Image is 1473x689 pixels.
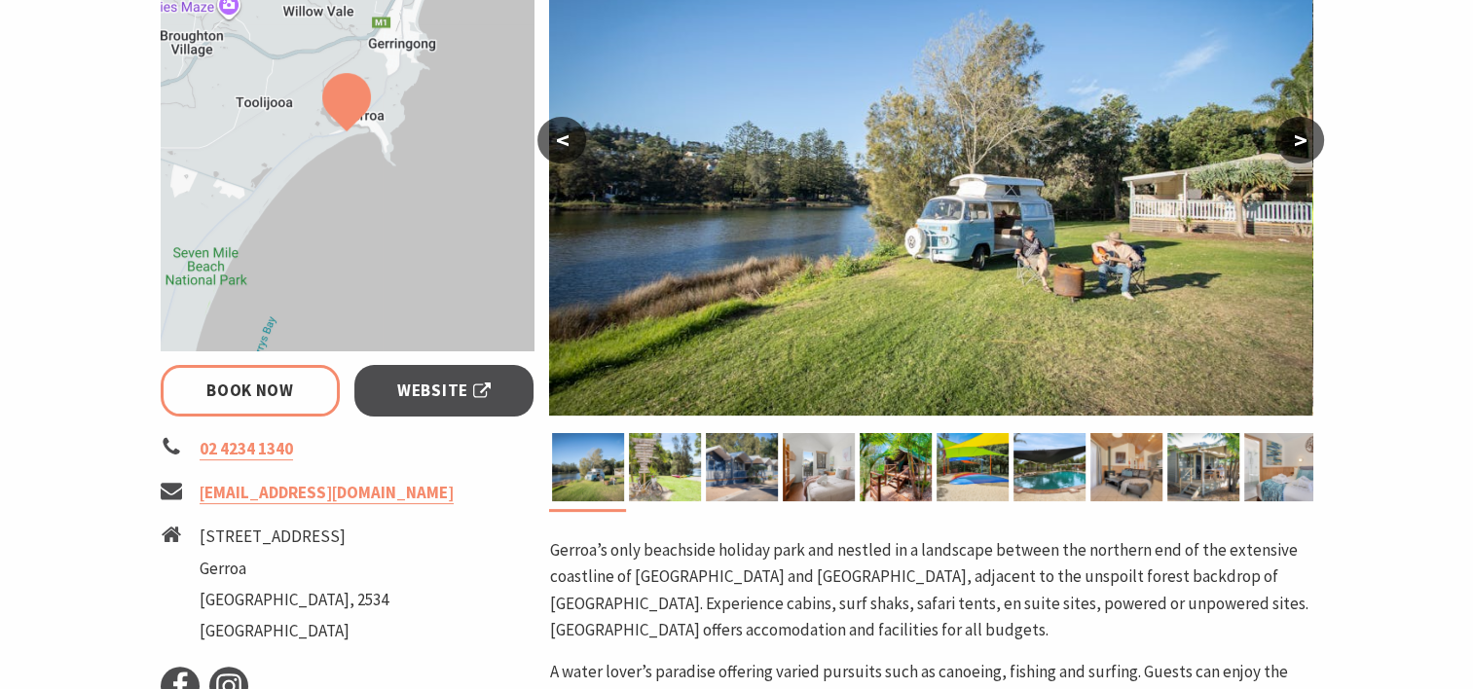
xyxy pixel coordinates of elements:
img: Beachside Pool [1013,433,1086,501]
img: cabin bedroom [1244,433,1316,501]
img: Surf shak [706,433,778,501]
a: Book Now [161,365,341,417]
img: fireplace [1090,433,1162,501]
a: Website [354,365,534,417]
img: shack 2 [783,433,855,501]
button: > [1275,117,1324,163]
li: [STREET_ADDRESS] [200,524,388,550]
li: [GEOGRAPHIC_DATA], 2534 [200,587,388,613]
span: Website [397,378,491,404]
button: < [537,117,586,163]
a: 02 4234 1340 [200,438,293,460]
li: [GEOGRAPHIC_DATA] [200,618,388,644]
img: Couple on cabin deck at Seven Mile Beach Holiday Park [1167,433,1239,501]
img: Safari Tents at Seven Mile Beach Holiday Park [860,433,932,501]
img: Welcome to Seven Mile Beach Holiday Park [629,433,701,501]
li: Gerroa [200,556,388,582]
a: [EMAIL_ADDRESS][DOMAIN_NAME] [200,482,454,504]
img: Combi Van, Camping, Caravanning, Sites along Crooked River at Seven Mile Beach Holiday Park [552,433,624,501]
p: Gerroa’s only beachside holiday park and nestled in a landscape between the northern end of the e... [549,537,1312,643]
img: jumping pillow [937,433,1009,501]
